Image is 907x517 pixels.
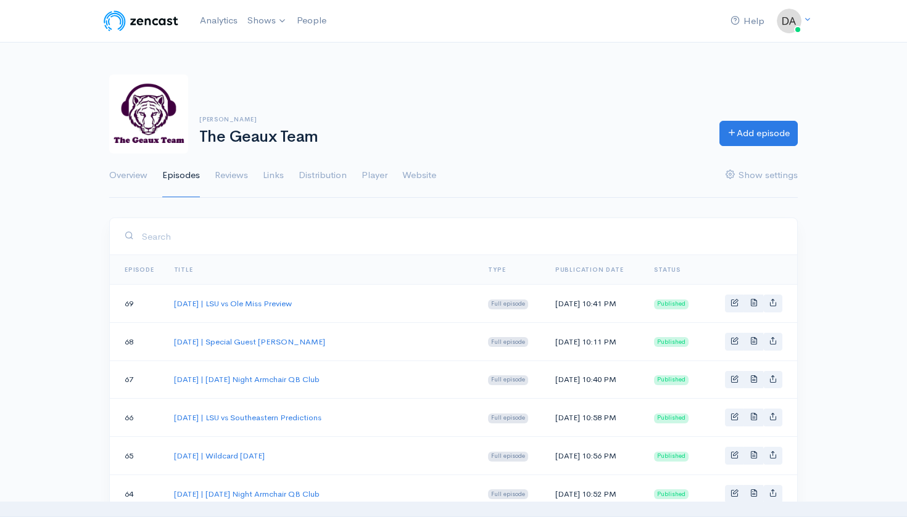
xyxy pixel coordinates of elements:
a: Links [263,153,284,198]
span: Full episode [488,413,528,423]
a: Episodes [162,153,200,198]
a: Reviews [215,153,248,198]
div: Basic example [725,485,782,503]
td: [DATE] 10:40 PM [545,360,644,399]
a: [DATE] | LSU vs Southeastern Predictions [174,412,321,423]
a: [DATE] | Special Guest [PERSON_NAME] [174,336,325,347]
span: Published [654,489,689,499]
span: Full episode [488,299,528,309]
a: Website [402,153,436,198]
span: Status [654,266,681,274]
span: Published [654,413,689,423]
span: Published [654,337,689,347]
a: [DATE] | [DATE] Night Armchair QB Club [174,489,320,499]
span: Published [654,299,689,309]
a: People [292,7,331,34]
div: Basic example [725,371,782,389]
td: [DATE] 10:11 PM [545,322,644,360]
a: Player [362,153,387,198]
a: Shows [242,7,292,35]
div: Basic example [725,295,782,312]
a: [DATE] | [DATE] Night Armchair QB Club [174,374,320,385]
span: Full episode [488,489,528,499]
a: Add episode [719,121,798,146]
td: 64 [110,474,164,513]
a: Analytics [195,7,242,34]
a: Publication date [555,266,624,274]
h6: [PERSON_NAME] [199,116,705,123]
img: ZenCast Logo [102,9,180,33]
td: 65 [110,437,164,475]
td: [DATE] 10:52 PM [545,474,644,513]
td: 68 [110,322,164,360]
a: Title [174,266,193,274]
h1: The Geaux Team [199,128,705,146]
td: [DATE] 10:56 PM [545,437,644,475]
div: Basic example [725,409,782,426]
a: Type [488,266,505,274]
a: Help [726,8,769,35]
a: Overview [109,153,147,198]
td: [DATE] 10:41 PM [545,285,644,323]
img: ... [777,9,801,33]
div: Basic example [725,447,782,465]
input: Search [141,224,782,249]
span: Published [654,452,689,462]
div: Basic example [725,333,782,351]
span: Published [654,375,689,385]
span: Full episode [488,337,528,347]
td: 67 [110,360,164,399]
a: [DATE] | Wildcard [DATE] [174,450,265,461]
span: Full episode [488,452,528,462]
span: Full episode [488,375,528,385]
a: Show settings [726,153,798,198]
td: 66 [110,399,164,437]
a: [DATE] | LSU vs Ole Miss Preview [174,298,292,309]
td: [DATE] 10:58 PM [545,399,644,437]
td: 69 [110,285,164,323]
a: Distribution [299,153,347,198]
a: Episode [125,266,154,274]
